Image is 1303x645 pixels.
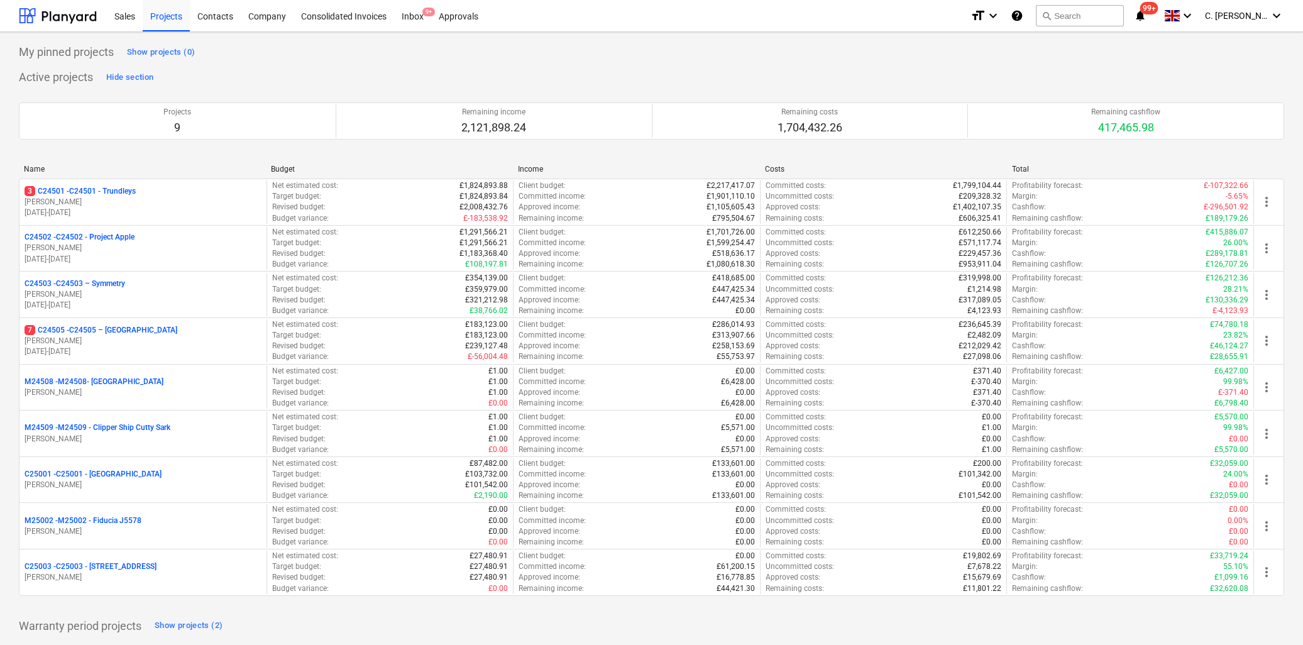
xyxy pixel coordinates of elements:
p: [PERSON_NAME] [25,572,261,583]
p: Remaining income : [519,444,584,455]
p: Remaining costs : [766,351,824,362]
div: Income [518,165,755,174]
p: Cashflow : [1012,202,1046,212]
span: search [1042,11,1052,21]
div: Name [24,165,261,174]
i: format_size [970,8,986,23]
div: Hide section [106,70,153,85]
p: Margin : [1012,238,1038,248]
p: £1.00 [488,422,508,433]
p: £236,645.39 [959,319,1001,330]
p: Remaining cashflow : [1012,213,1083,224]
p: £571,117.74 [959,238,1001,248]
p: Remaining cashflow [1091,107,1160,118]
p: Client budget : [519,366,566,377]
p: £313,907.66 [712,330,755,341]
p: Margin : [1012,191,1038,202]
p: Margin : [1012,469,1038,480]
p: Target budget : [272,469,321,480]
p: Profitability forecast : [1012,319,1083,330]
p: Active projects [19,70,93,85]
span: C. [PERSON_NAME] [1205,11,1268,21]
p: 24.00% [1223,469,1248,480]
p: Approved costs : [766,341,820,351]
p: £612,250.66 [959,227,1001,238]
p: £133,601.00 [712,469,755,480]
p: Remaining costs : [766,444,824,455]
p: £0.00 [735,434,755,444]
p: [PERSON_NAME] [25,526,261,537]
p: £126,212.36 [1206,273,1248,284]
p: Target budget : [272,377,321,387]
p: Remaining income : [519,213,584,224]
p: Client budget : [519,227,566,238]
p: [DATE] - [DATE] [25,300,261,311]
p: [DATE] - [DATE] [25,207,261,218]
p: Net estimated cost : [272,366,338,377]
p: £55,753.97 [717,351,755,362]
p: £317,089.05 [959,295,1001,306]
div: C25001 -C25001 - [GEOGRAPHIC_DATA][PERSON_NAME] [25,469,261,490]
p: £32,059.00 [1210,458,1248,469]
span: 7 [25,325,35,335]
p: Remaining cashflow : [1012,306,1083,316]
p: C24503 - C24503 – Symmetry [25,278,125,289]
p: Budget variance : [272,306,329,316]
p: £1,080,618.30 [706,259,755,270]
p: £46,124.27 [1210,341,1248,351]
p: Committed income : [519,191,586,202]
div: C25003 -C25003 - [STREET_ADDRESS][PERSON_NAME] [25,561,261,583]
p: C24505 - C24505 – [GEOGRAPHIC_DATA] [25,325,177,336]
p: Revised budget : [272,248,326,259]
div: M24509 -M24509 - Clipper Ship Cutty Sark[PERSON_NAME] [25,422,261,444]
p: Budget variance : [272,259,329,270]
p: £0.00 [735,412,755,422]
p: £101,542.00 [465,480,508,490]
p: £-56,004.48 [468,351,508,362]
p: Committed costs : [766,319,826,330]
div: C24502 -C24502 - Project Apple[PERSON_NAME][DATE]-[DATE] [25,232,261,264]
span: more_vert [1259,287,1274,302]
p: Remaining cashflow : [1012,398,1083,409]
p: Approved income : [519,295,580,306]
p: Approved income : [519,387,580,398]
p: £1.00 [488,412,508,422]
p: £0.00 [488,444,508,455]
p: C24501 - C24501 - Trundleys [25,186,136,197]
p: Approved costs : [766,387,820,398]
p: £-371.40 [1218,387,1248,398]
p: £1,291,566.21 [459,238,508,248]
p: £0.00 [735,366,755,377]
p: £0.00 [982,434,1001,444]
p: £6,427.00 [1214,366,1248,377]
p: Committed costs : [766,412,826,422]
p: £-4,123.93 [1212,306,1248,316]
p: M24509 - M24509 - Clipper Ship Cutty Sark [25,422,170,433]
p: Committed income : [519,422,586,433]
p: Approved costs : [766,434,820,444]
p: £319,998.00 [959,273,1001,284]
p: Cashflow : [1012,434,1046,444]
p: Net estimated cost : [272,273,338,284]
p: Net estimated cost : [272,458,338,469]
i: keyboard_arrow_down [986,8,1001,23]
span: more_vert [1259,565,1274,580]
div: Costs [765,165,1002,174]
p: £1,599,254.47 [706,238,755,248]
p: Uncommitted costs : [766,377,834,387]
p: £0.00 [735,387,755,398]
p: £4,123.93 [967,306,1001,316]
p: 1,704,432.26 [778,120,842,135]
p: £447,425.34 [712,295,755,306]
p: [PERSON_NAME] [25,289,261,300]
p: £795,504.67 [712,213,755,224]
p: Target budget : [272,422,321,433]
span: more_vert [1259,472,1274,487]
p: Budget variance : [272,398,329,409]
p: Uncommitted costs : [766,422,834,433]
p: £0.00 [488,398,508,409]
p: Profitability forecast : [1012,273,1083,284]
p: Budget variance : [272,351,329,362]
p: £101,342.00 [959,469,1001,480]
p: [PERSON_NAME] [25,197,261,207]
